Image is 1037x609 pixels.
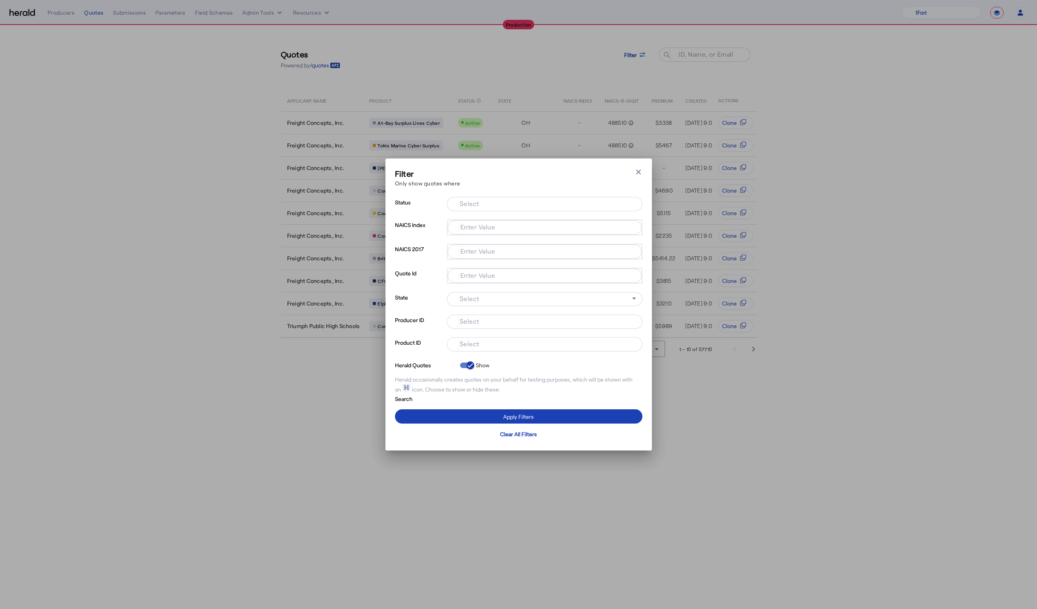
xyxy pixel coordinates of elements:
button: Clear All Filters [395,427,642,441]
mat-chip-grid: Selection [454,270,635,280]
mat-chip-grid: Selection [453,199,636,208]
mat-label: Select [460,340,479,347]
p: Producer ID [395,315,444,337]
mat-label: Enter Value [460,247,495,255]
p: Quote Id [395,268,444,292]
mat-chip-grid: Selection [453,316,636,326]
label: Show [474,361,490,369]
div: Herald occasionally creates quotes on your behalf for testing purposes, which will be shown with ... [395,376,642,393]
mat-label: Select [460,200,479,207]
p: State [395,292,444,315]
mat-label: Select [460,317,479,325]
mat-label: Enter Value [460,271,495,279]
p: Herald Quotes [395,360,457,369]
mat-chip-grid: Selection [453,339,636,348]
button: Apply Filters [395,409,642,424]
p: Only show quotes where [395,179,460,187]
mat-chip-grid: Selection [454,246,635,256]
mat-label: Select [460,295,479,302]
mat-label: Enter Value [460,223,495,231]
h3: Filter [395,168,460,179]
p: Search [395,393,457,403]
p: NAICS 2017 [395,244,444,268]
div: Clear All Filters [500,430,537,438]
mat-chip-grid: Selection [454,222,635,231]
p: Status [395,197,444,220]
p: NAICS Index [395,220,444,244]
p: Product ID [395,337,444,360]
div: Apply Filters [503,412,534,421]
